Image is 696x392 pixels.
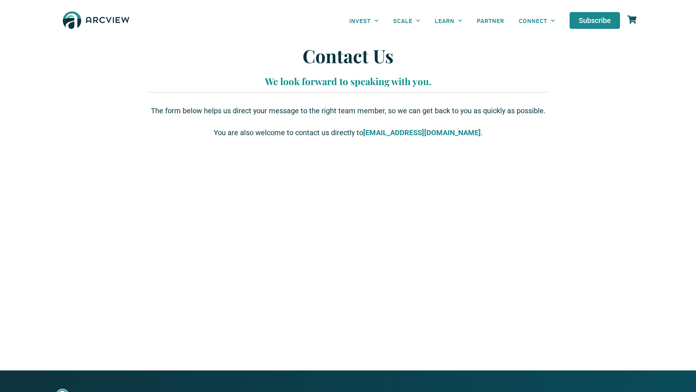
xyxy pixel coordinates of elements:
[363,128,481,138] a: [EMAIL_ADDRESS][DOMAIN_NAME]
[570,12,620,29] a: Subscribe
[60,7,133,34] img: The Arcview Group
[511,12,562,29] a: CONNECT
[342,12,563,29] nav: Menu
[427,12,469,29] a: LEARN
[579,17,611,24] span: Subscribe
[151,45,545,67] h1: Contact Us
[151,106,545,115] span: The form below helps us direct your message to the right team member, so we can get back to you a...
[342,12,386,29] a: INVEST
[151,127,545,138] p: You are also welcome to contact us directly to .
[363,128,481,137] strong: [EMAIL_ADDRESS][DOMAIN_NAME]
[469,12,511,29] a: PARTNER
[151,74,545,88] p: We look forward to speaking with you.
[386,12,427,29] a: SCALE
